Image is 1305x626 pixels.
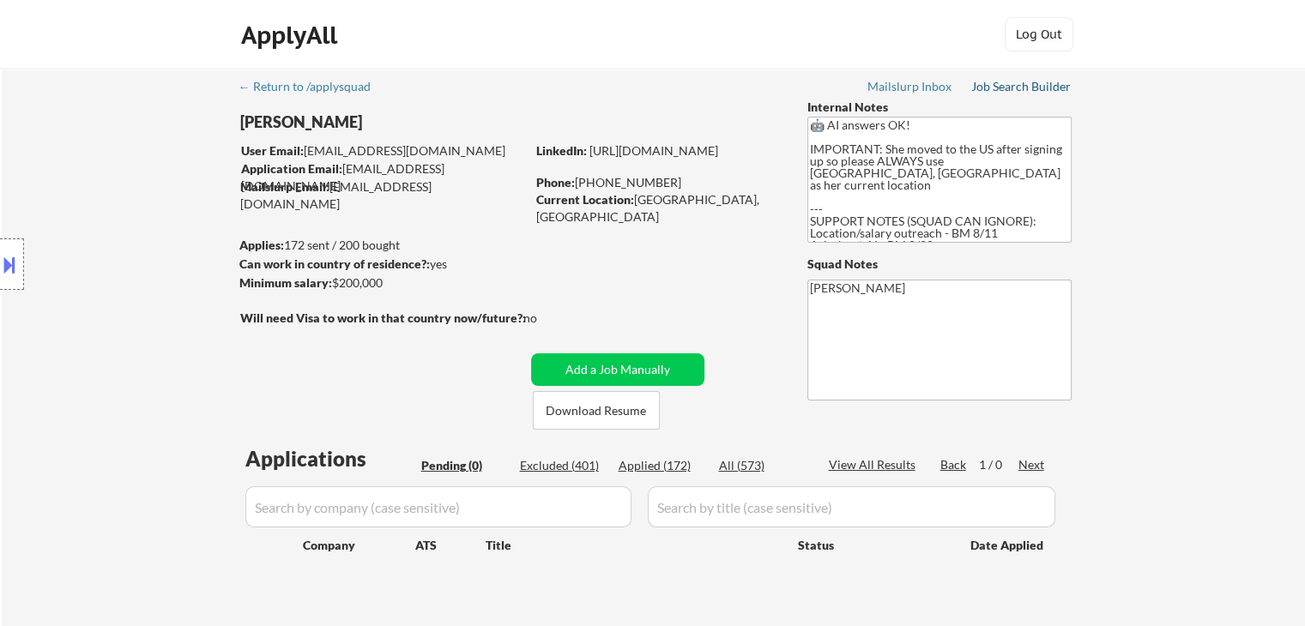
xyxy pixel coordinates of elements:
div: Back [940,456,968,473]
a: Mailslurp Inbox [867,80,953,97]
div: [PHONE_NUMBER] [536,174,779,191]
div: [EMAIL_ADDRESS][DOMAIN_NAME] [240,178,525,212]
strong: LinkedIn: [536,143,587,158]
button: Add a Job Manually [531,353,704,386]
div: [PERSON_NAME] [240,111,593,133]
div: 172 sent / 200 bought [239,237,525,254]
div: no [523,310,572,327]
div: ApplyAll [241,21,342,50]
div: All (573) [719,457,805,474]
a: Job Search Builder [971,80,1072,97]
div: Mailslurp Inbox [867,81,953,93]
strong: Will need Visa to work in that country now/future?: [240,310,526,325]
div: Date Applied [970,537,1046,554]
div: Company [303,537,415,554]
a: ← Return to /applysquad [239,80,387,97]
div: Pending (0) [421,457,507,474]
button: Log Out [1005,17,1073,51]
div: View All Results [829,456,921,473]
div: 1 / 0 [979,456,1018,473]
input: Search by title (case sensitive) [648,486,1055,527]
div: [GEOGRAPHIC_DATA], [GEOGRAPHIC_DATA] [536,191,779,225]
div: ← Return to /applysquad [239,81,387,93]
div: Applied (172) [619,457,704,474]
div: Status [798,529,946,560]
div: Internal Notes [807,99,1072,116]
div: Next [1018,456,1046,473]
div: Title [486,537,782,554]
a: [URL][DOMAIN_NAME] [589,143,718,158]
div: Excluded (401) [520,457,606,474]
div: $200,000 [239,274,525,292]
div: ATS [415,537,486,554]
input: Search by company (case sensitive) [245,486,631,527]
strong: Phone: [536,175,575,190]
button: Download Resume [533,391,660,430]
strong: Current Location: [536,192,634,207]
strong: Can work in country of residence?: [239,256,430,271]
div: Job Search Builder [971,81,1072,93]
div: Applications [245,448,415,469]
div: yes [239,256,520,273]
div: Squad Notes [807,256,1072,273]
div: [EMAIL_ADDRESS][DOMAIN_NAME] [241,160,525,194]
div: [EMAIL_ADDRESS][DOMAIN_NAME] [241,142,525,160]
